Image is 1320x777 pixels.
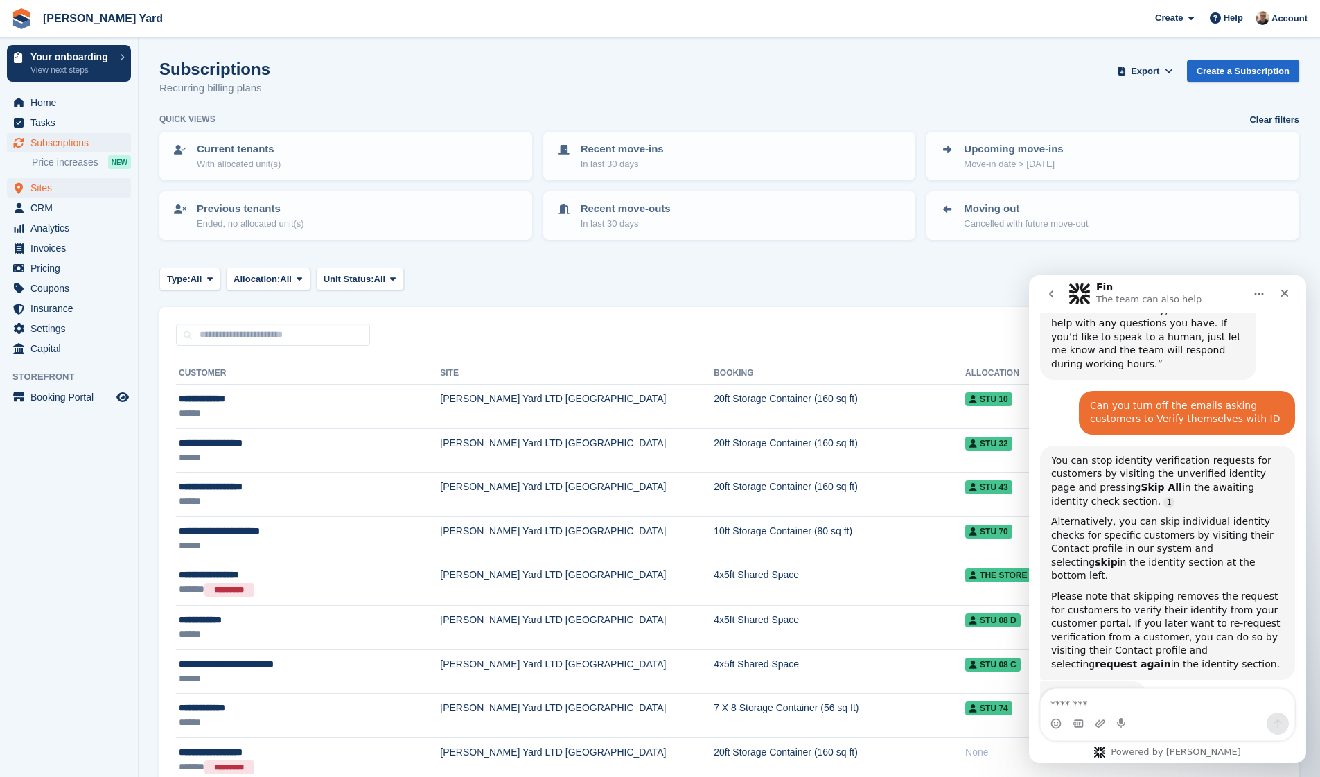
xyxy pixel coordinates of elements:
span: Unit Status: [324,272,374,286]
p: In last 30 days [581,157,664,171]
td: 4x5ft Shared Space [714,649,965,694]
a: Your onboarding View next steps [7,45,131,82]
span: Sites [30,178,114,198]
div: You can stop identity verification requests for customers by visiting the unverified identity pag... [22,179,255,233]
a: Price increases NEW [32,155,131,170]
p: Move-in date > [DATE] [964,157,1063,171]
span: Account [1271,12,1308,26]
span: Create [1155,11,1183,25]
span: All [191,272,202,286]
a: menu [7,339,131,358]
div: Can you turn off the emails asking customers to Verify themselves with ID [50,116,266,159]
h6: Quick views [159,113,215,125]
button: Start recording [88,443,99,454]
span: Export [1131,64,1159,78]
a: menu [7,279,131,298]
button: Allocation: All [226,268,310,290]
a: menu [7,387,131,407]
span: Home [30,93,114,112]
iframe: Intercom live chat [1029,275,1306,763]
td: 7 X 8 Storage Container (56 sq ft) [714,694,965,738]
span: Subscriptions [30,133,114,152]
div: Can you turn off the emails asking customers to Verify themselves with ID [61,124,255,151]
div: Si says… [11,116,266,171]
p: With allocated unit(s) [197,157,281,171]
p: Previous tenants [197,201,304,217]
span: Insurance [30,299,114,318]
a: menu [7,299,131,318]
p: Recent move-ins [581,141,664,157]
a: Previous tenants Ended, no allocated unit(s) [161,193,531,238]
td: 20ft Storage Container (160 sq ft) [714,385,965,429]
span: All [374,272,386,286]
p: View next steps [30,64,113,76]
div: Please note that skipping removes the request for customers to verify their identity from your cu... [22,315,255,396]
span: All [280,272,292,286]
a: menu [7,198,131,218]
p: Your onboarding [30,52,113,62]
a: Moving out Cancelled with future move-out [928,193,1298,238]
span: STU 43 [965,480,1012,494]
a: [PERSON_NAME] Yard [37,7,168,30]
span: STU 74 [965,701,1012,715]
button: Send a message… [238,437,260,460]
button: Emoji picker [21,443,33,454]
div: Fin says… [11,171,266,406]
td: [PERSON_NAME] Yard LTD [GEOGRAPHIC_DATA] [440,649,714,694]
a: menu [7,259,131,278]
a: Clear filters [1249,113,1299,127]
b: request again [66,383,141,394]
span: Booking Portal [30,387,114,407]
span: Type: [167,272,191,286]
td: [PERSON_NAME] Yard LTD [GEOGRAPHIC_DATA] [440,606,714,650]
a: menu [7,113,131,132]
span: Help [1224,11,1243,25]
th: Allocation [965,363,1068,385]
td: 20ft Storage Container (160 sq ft) [714,473,965,517]
th: Customer [176,363,440,385]
img: stora-icon-8386f47178a22dfd0bd8f6a31ec36ba5ce8667c1dd55bd0f319d3a0aa187defe.svg [11,8,32,29]
td: [PERSON_NAME] Yard LTD [GEOGRAPHIC_DATA] [440,516,714,561]
a: Preview store [114,389,131,405]
span: STU 70 [965,525,1012,539]
b: Skip All [112,207,153,218]
span: The Store A [965,568,1039,582]
p: Current tenants [197,141,281,157]
button: Unit Status: All [316,268,404,290]
div: Alternatively, you can skip individual identity checks for specific customers by visiting their C... [22,240,255,308]
a: Recent move-outs In last 30 days [545,193,915,238]
th: Booking [714,363,965,385]
button: Export [1115,60,1176,82]
button: Type: All [159,268,220,290]
p: Moving out [964,201,1088,217]
span: Price increases [32,156,98,169]
p: Recent move-outs [581,201,671,217]
td: 10ft Storage Container (80 sq ft) [714,516,965,561]
td: [PERSON_NAME] Yard LTD [GEOGRAPHIC_DATA] [440,561,714,606]
a: menu [7,319,131,338]
span: Settings [30,319,114,338]
textarea: Message… [12,414,265,437]
a: menu [7,238,131,258]
td: [PERSON_NAME] Yard LTD [GEOGRAPHIC_DATA] [440,385,714,429]
div: Fin says… [11,406,266,467]
p: Cancelled with future move-out [964,217,1088,231]
a: Upcoming move-ins Move-in date > [DATE] [928,133,1298,179]
a: Current tenants With allocated unit(s) [161,133,531,179]
td: [PERSON_NAME] Yard LTD [GEOGRAPHIC_DATA] [440,473,714,517]
span: STU 32 [965,437,1012,451]
span: Capital [30,339,114,358]
span: Storefront [12,370,138,384]
div: Was that helpful? [11,406,118,437]
a: menu [7,133,131,152]
p: In last 30 days [581,217,671,231]
span: Allocation: [234,272,280,286]
span: STU 10 [965,392,1012,406]
span: Tasks [30,113,114,132]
